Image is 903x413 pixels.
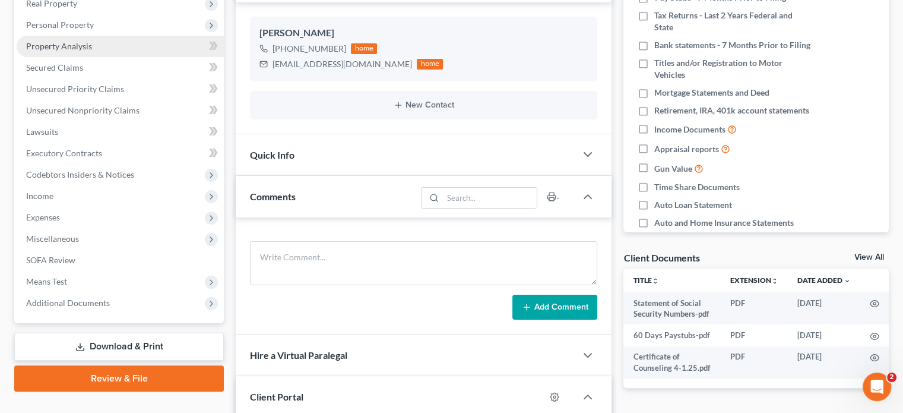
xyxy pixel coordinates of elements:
[512,295,597,320] button: Add Comment
[26,234,79,244] span: Miscellaneous
[721,324,788,346] td: PDF
[259,100,588,110] button: New Contact
[721,346,788,379] td: PDF
[654,124,725,135] span: Income Documents
[14,365,224,392] a: Review & File
[443,188,537,208] input: Search...
[250,391,303,402] span: Client Portal
[887,373,896,382] span: 2
[654,39,810,51] span: Bank statements - 7 Months Prior to Filing
[854,253,884,261] a: View All
[17,121,224,143] a: Lawsuits
[863,373,891,401] iframe: Intercom live chat
[797,276,851,285] a: Date Added expand_more
[26,191,53,201] span: Income
[250,191,296,202] span: Comments
[654,217,794,229] span: Auto and Home Insurance Statements
[417,59,443,70] div: home
[26,127,58,137] span: Lawsuits
[17,143,224,164] a: Executory Contracts
[771,278,778,285] i: unfold_more
[623,346,721,379] td: Certificate of Counseling 4-1.25.pdf
[623,292,721,325] td: Statement of Social Security Numbers-pdf
[26,41,92,51] span: Property Analysis
[654,57,812,81] span: Titles and/or Registration to Motor Vehicles
[623,324,721,346] td: 60 Days Paystubs-pdf
[654,10,812,33] span: Tax Returns - Last 2 Years Federal and State
[654,87,769,99] span: Mortgage Statements and Deed
[623,251,699,264] div: Client Documents
[654,199,732,211] span: Auto Loan Statement
[14,333,224,361] a: Download & Print
[250,149,294,160] span: Quick Info
[26,148,102,158] span: Executory Contracts
[351,43,377,54] div: home
[17,100,224,121] a: Unsecured Nonpriority Claims
[26,276,67,286] span: Means Test
[633,276,658,285] a: Titleunfold_more
[654,105,809,116] span: Retirement, IRA, 401k account statements
[26,169,134,179] span: Codebtors Insiders & Notices
[250,349,347,361] span: Hire a Virtual Paralegal
[654,163,692,175] span: Gun Value
[17,78,224,100] a: Unsecured Priority Claims
[788,292,860,325] td: [DATE]
[654,181,740,193] span: Time Share Documents
[273,58,412,70] div: [EMAIL_ADDRESS][DOMAIN_NAME]
[26,105,140,115] span: Unsecured Nonpriority Claims
[788,324,860,346] td: [DATE]
[17,36,224,57] a: Property Analysis
[259,26,588,40] div: [PERSON_NAME]
[730,276,778,285] a: Extensionunfold_more
[654,143,719,155] span: Appraisal reports
[26,20,94,30] span: Personal Property
[273,43,346,55] div: [PHONE_NUMBER]
[788,346,860,379] td: [DATE]
[26,298,110,308] span: Additional Documents
[26,84,124,94] span: Unsecured Priority Claims
[651,278,658,285] i: unfold_more
[721,292,788,325] td: PDF
[26,255,75,265] span: SOFA Review
[26,62,83,72] span: Secured Claims
[844,278,851,285] i: expand_more
[17,57,224,78] a: Secured Claims
[26,212,60,222] span: Expenses
[17,250,224,271] a: SOFA Review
